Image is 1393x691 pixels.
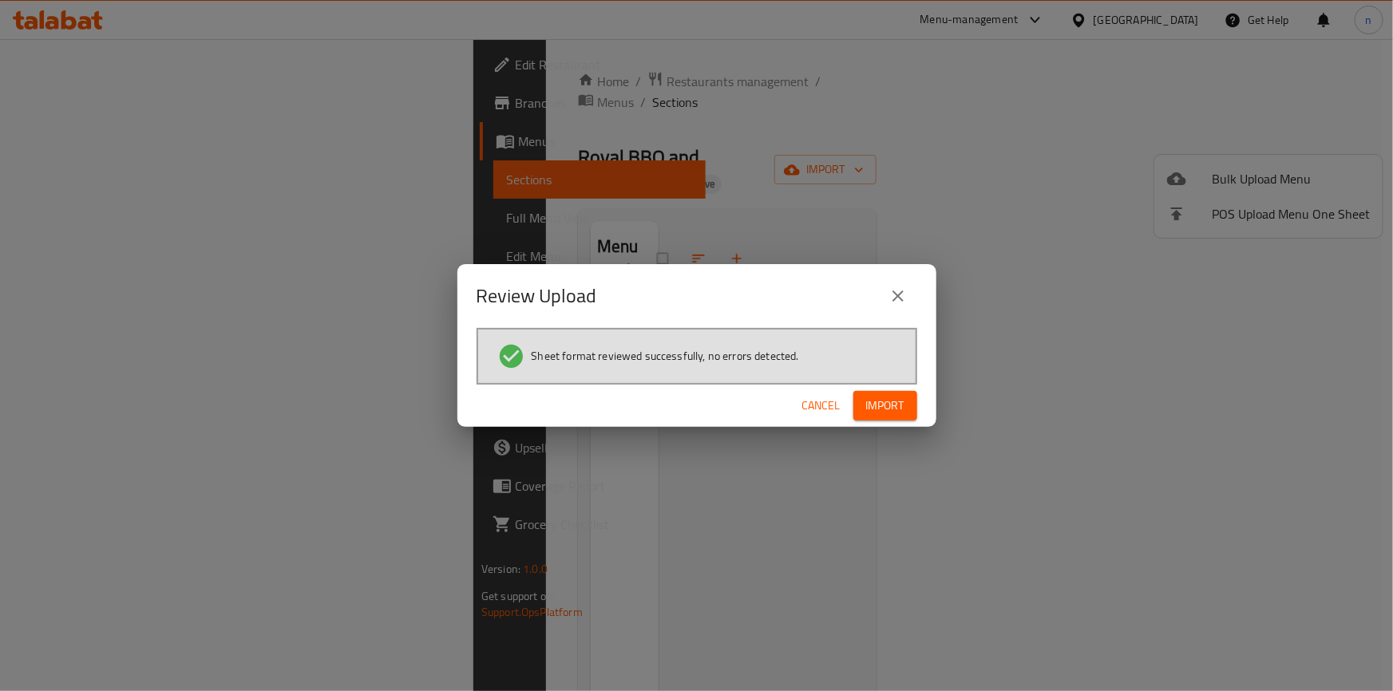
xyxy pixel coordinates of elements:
[477,283,597,309] h2: Review Upload
[866,396,904,416] span: Import
[853,391,917,421] button: Import
[879,277,917,315] button: close
[796,391,847,421] button: Cancel
[532,348,799,364] span: Sheet format reviewed successfully, no errors detected.
[802,396,841,416] span: Cancel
